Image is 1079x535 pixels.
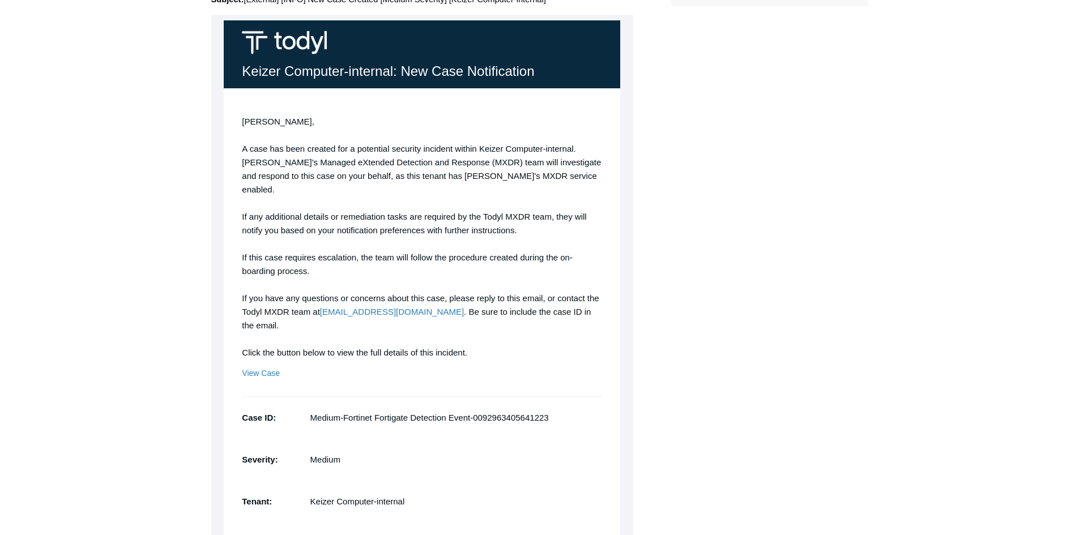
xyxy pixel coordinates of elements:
span: Severity: [242,455,278,464]
span: Keizer Computer-internal [310,497,405,506]
span: Medium-Fortinet Fortigate Detection Event-0092963405641223 [310,413,549,422]
img: Todyl Logo [242,29,327,55]
a: View Case [242,369,280,378]
span: [PERSON_NAME], A case has been created for a potential security incident within Keizer Computer-i... [242,117,601,357]
span: Case ID: [242,413,276,422]
span: Tenant: [242,497,272,506]
span: Keizer Computer-internal: New Case Notification [242,63,534,79]
a: [EMAIL_ADDRESS][DOMAIN_NAME] [320,307,464,316]
span: Medium [310,455,340,464]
